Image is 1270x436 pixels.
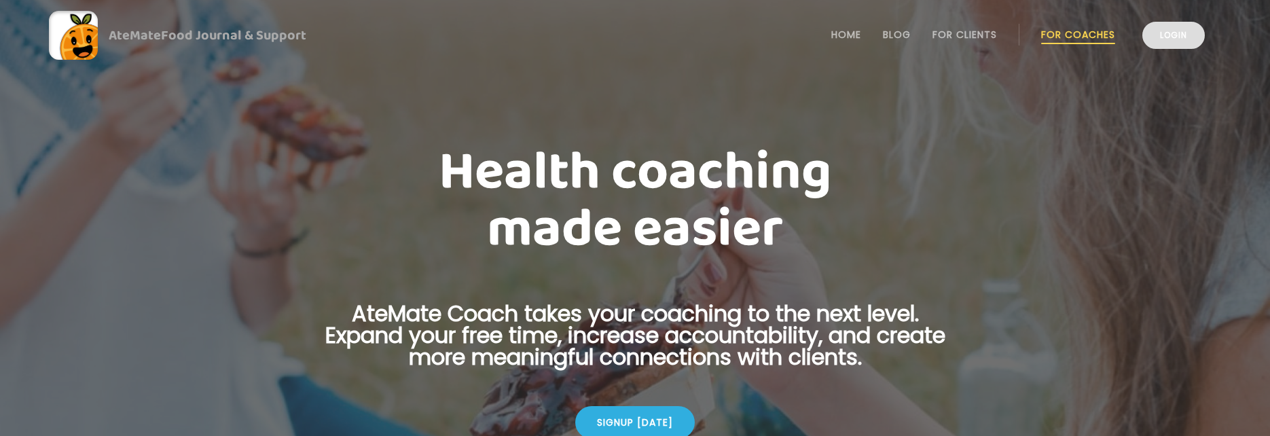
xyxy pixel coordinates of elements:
p: AteMate Coach takes your coaching to the next level. Expand your free time, increase accountabili... [304,303,966,384]
a: Blog [883,29,911,40]
h1: Health coaching made easier [304,144,966,258]
a: Login [1142,22,1205,49]
a: Home [831,29,861,40]
a: For Coaches [1041,29,1115,40]
a: AteMateFood Journal & Support [49,11,1221,60]
span: Food Journal & Support [161,24,306,46]
a: For Clients [932,29,997,40]
div: AteMate [98,24,306,46]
